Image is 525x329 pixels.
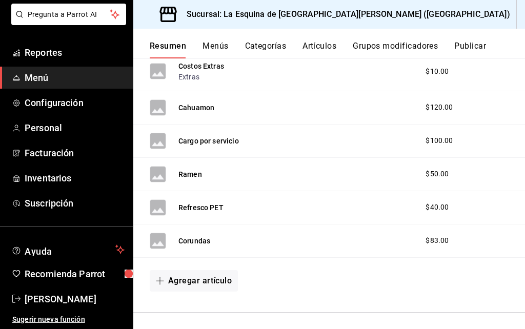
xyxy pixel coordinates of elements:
span: $100.00 [426,135,453,146]
span: Menú [25,71,125,85]
span: Pregunta a Parrot AI [28,9,110,20]
button: Menús [203,41,228,58]
span: Suscripción [25,196,125,210]
span: Inventarios [25,171,125,185]
span: [PERSON_NAME] [25,292,125,306]
button: Cargo por servicio [178,136,239,146]
button: Ramen [178,169,202,179]
span: Sugerir nueva función [12,314,125,325]
button: Cahuamon [178,102,214,113]
span: $50.00 [426,169,449,179]
button: Agregar artículo [150,270,238,292]
button: Categorías [245,41,287,58]
span: Personal [25,121,125,135]
span: Facturación [25,146,125,160]
button: Refresco PET [178,202,224,213]
button: Resumen [150,41,186,58]
div: navigation tabs [150,41,525,58]
span: Recomienda Parrot [25,267,125,281]
span: Configuración [25,96,125,110]
a: Pregunta a Parrot AI [7,16,126,27]
button: Pregunta a Parrot AI [11,4,126,25]
button: Artículos [302,41,336,58]
button: Extras [178,72,199,82]
span: $83.00 [426,235,449,246]
span: $10.00 [426,66,449,77]
button: Grupos modificadores [353,41,438,58]
h3: Sucursal: La Esquina de [GEOGRAPHIC_DATA][PERSON_NAME] ([GEOGRAPHIC_DATA]) [178,8,510,20]
span: Reportes [25,46,125,59]
span: Ayuda [25,243,111,256]
button: Corundas [178,236,210,246]
span: $40.00 [426,202,449,213]
button: Costos Extras [178,61,224,71]
span: $120.00 [426,102,453,113]
button: Publicar [454,41,486,58]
